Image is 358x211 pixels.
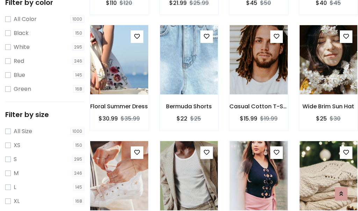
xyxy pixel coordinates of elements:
[14,57,24,65] label: Red
[14,43,30,51] label: White
[229,103,288,110] h6: Casual Cotton T-Shirt
[14,155,17,163] label: S
[70,128,84,135] span: 1000
[160,103,219,110] h6: Bermuda Shorts
[14,127,32,136] label: All Size
[72,44,84,51] span: 295
[72,170,84,177] span: 246
[70,16,84,23] span: 1000
[240,115,257,122] h6: $15.99
[14,141,20,150] label: XS
[14,183,16,191] label: L
[73,142,84,149] span: 150
[73,86,84,93] span: 168
[190,115,201,123] del: $25
[73,30,84,37] span: 150
[14,169,19,177] label: M
[14,71,25,79] label: Blue
[72,156,84,163] span: 295
[14,85,31,93] label: Green
[73,72,84,79] span: 145
[299,103,358,110] h6: Wide Brim Sun Hat
[73,198,84,205] span: 168
[5,110,84,119] h5: Filter by size
[72,58,84,65] span: 246
[99,115,118,122] h6: $30.99
[14,29,29,37] label: Black
[121,115,140,123] del: $35.99
[316,115,327,122] h6: $25
[90,103,149,110] h6: Floral Summer Dress
[73,184,84,191] span: 145
[330,115,341,123] del: $30
[14,15,37,23] label: All Color
[177,115,187,122] h6: $22
[260,115,278,123] del: $19.99
[14,197,20,205] label: XL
